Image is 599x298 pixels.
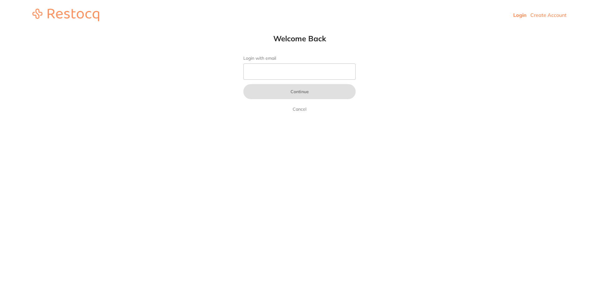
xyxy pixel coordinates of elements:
[231,34,368,43] h1: Welcome Back
[243,56,356,61] label: Login with email
[32,9,99,21] img: restocq_logo.svg
[291,105,308,113] a: Cancel
[530,12,567,18] a: Create Account
[243,84,356,99] button: Continue
[513,12,527,18] a: Login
